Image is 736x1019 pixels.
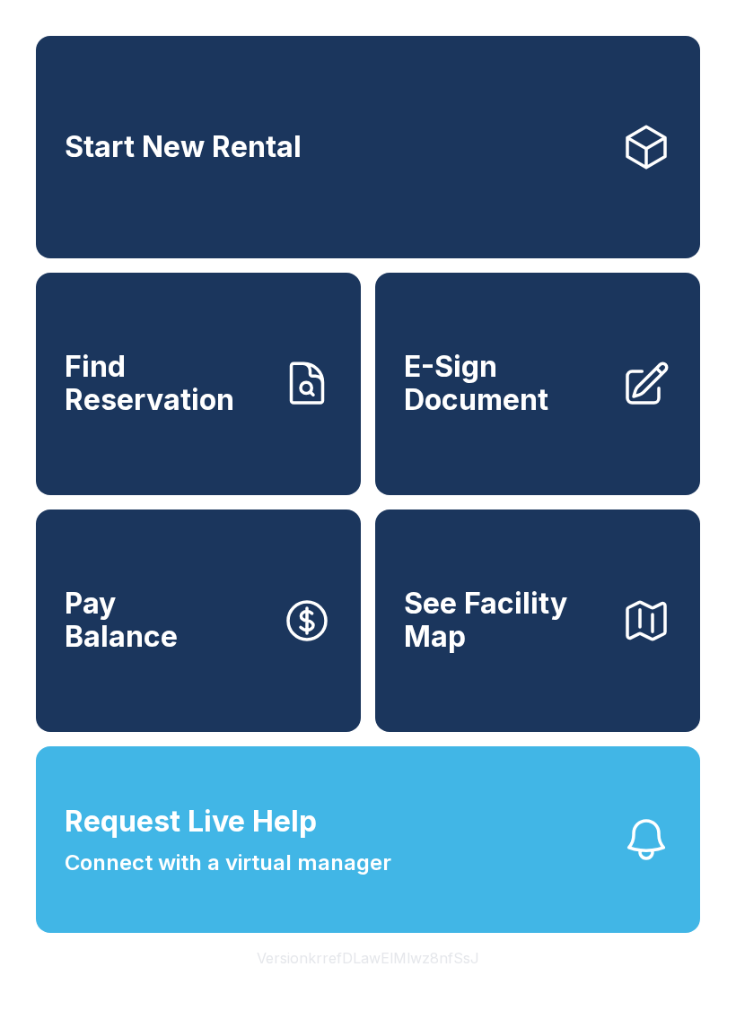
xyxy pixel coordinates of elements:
button: VersionkrrefDLawElMlwz8nfSsJ [242,933,494,983]
a: E-Sign Document [375,273,700,495]
span: Connect with a virtual manager [65,847,391,879]
span: Request Live Help [65,800,317,843]
span: Start New Rental [65,131,302,164]
span: Find Reservation [65,351,267,416]
button: PayBalance [36,509,361,732]
span: Pay Balance [65,588,178,653]
button: Request Live HelpConnect with a virtual manager [36,746,700,933]
span: E-Sign Document [404,351,607,416]
span: See Facility Map [404,588,607,653]
a: Start New Rental [36,36,700,258]
a: Find Reservation [36,273,361,495]
button: See Facility Map [375,509,700,732]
